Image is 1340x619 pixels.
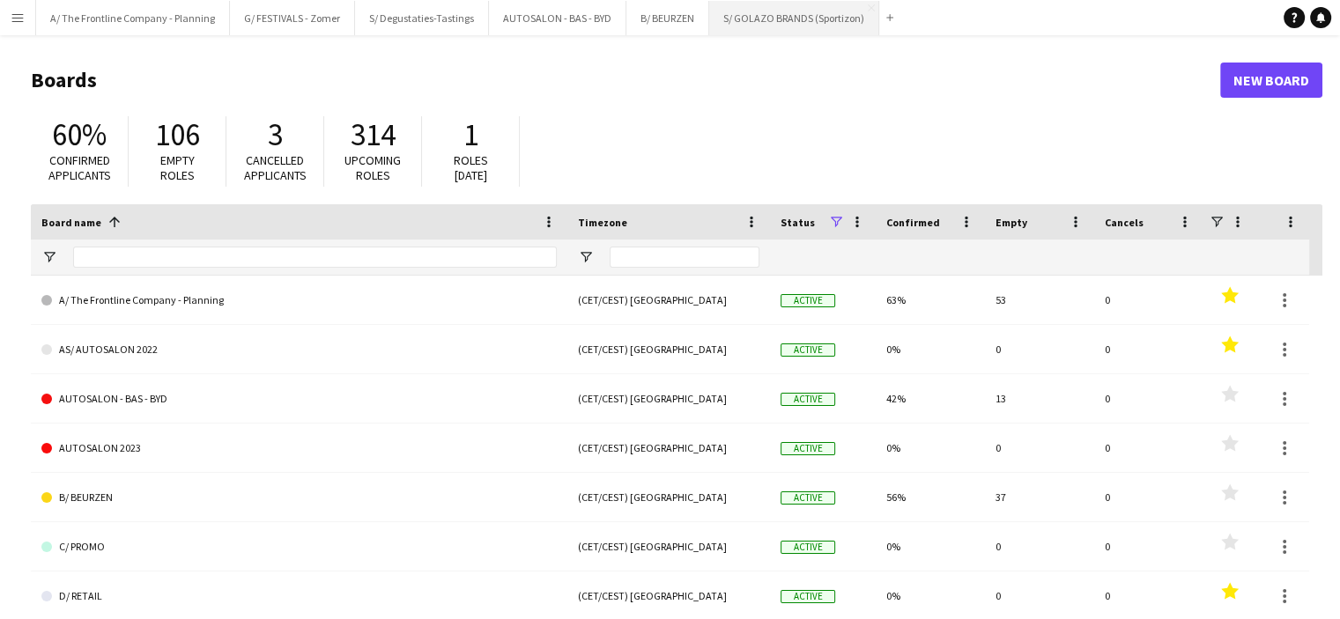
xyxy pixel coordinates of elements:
div: (CET/CEST) [GEOGRAPHIC_DATA] [567,325,770,373]
a: New Board [1220,63,1322,98]
span: Upcoming roles [344,152,401,183]
span: Cancelled applicants [244,152,307,183]
button: Open Filter Menu [578,249,594,265]
div: 37 [985,473,1094,521]
div: 0 [1094,276,1203,324]
span: Active [781,590,835,603]
div: 0 [985,424,1094,472]
div: 0 [985,522,1094,571]
span: Cancels [1105,216,1144,229]
div: 42% [876,374,985,423]
span: 314 [351,115,396,154]
span: Timezone [578,216,627,229]
div: 13 [985,374,1094,423]
span: 3 [268,115,283,154]
button: A/ The Frontline Company - Planning [36,1,230,35]
div: 0% [876,325,985,373]
div: 53 [985,276,1094,324]
span: Active [781,442,835,455]
span: 1 [463,115,478,154]
span: Confirmed [886,216,940,229]
a: AUTOSALON - BAS - BYD [41,374,557,424]
span: 60% [52,115,107,154]
span: Confirmed applicants [48,152,111,183]
span: Roles [DATE] [454,152,488,183]
span: Board name [41,216,101,229]
div: 0 [1094,424,1203,472]
button: S/ Degustaties-Tastings [355,1,489,35]
div: (CET/CEST) [GEOGRAPHIC_DATA] [567,473,770,521]
div: 56% [876,473,985,521]
button: S/ GOLAZO BRANDS (Sportizon) [709,1,879,35]
button: B/ BEURZEN [626,1,709,35]
a: B/ BEURZEN [41,473,557,522]
div: (CET/CEST) [GEOGRAPHIC_DATA] [567,374,770,423]
input: Board name Filter Input [73,247,557,268]
span: 106 [155,115,200,154]
input: Timezone Filter Input [610,247,759,268]
button: G/ FESTIVALS - Zomer [230,1,355,35]
div: 0 [1094,473,1203,521]
div: 63% [876,276,985,324]
a: C/ PROMO [41,522,557,571]
div: 0% [876,522,985,571]
div: 0 [1094,522,1203,571]
span: Empty [996,216,1027,229]
span: Active [781,541,835,554]
div: 0 [1094,325,1203,373]
span: Active [781,294,835,307]
button: AUTOSALON - BAS - BYD [489,1,626,35]
div: 0 [985,325,1094,373]
a: A/ The Frontline Company - Planning [41,276,557,325]
a: AUTOSALON 2023 [41,424,557,473]
a: AS/ AUTOSALON 2022 [41,325,557,374]
h1: Boards [31,67,1220,93]
span: Active [781,343,835,357]
span: Empty roles [160,152,195,183]
div: 0 [1094,374,1203,423]
div: 0% [876,424,985,472]
button: Open Filter Menu [41,249,57,265]
span: Status [781,216,815,229]
div: (CET/CEST) [GEOGRAPHIC_DATA] [567,522,770,571]
div: (CET/CEST) [GEOGRAPHIC_DATA] [567,424,770,472]
span: Active [781,393,835,406]
div: (CET/CEST) [GEOGRAPHIC_DATA] [567,276,770,324]
span: Active [781,491,835,505]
